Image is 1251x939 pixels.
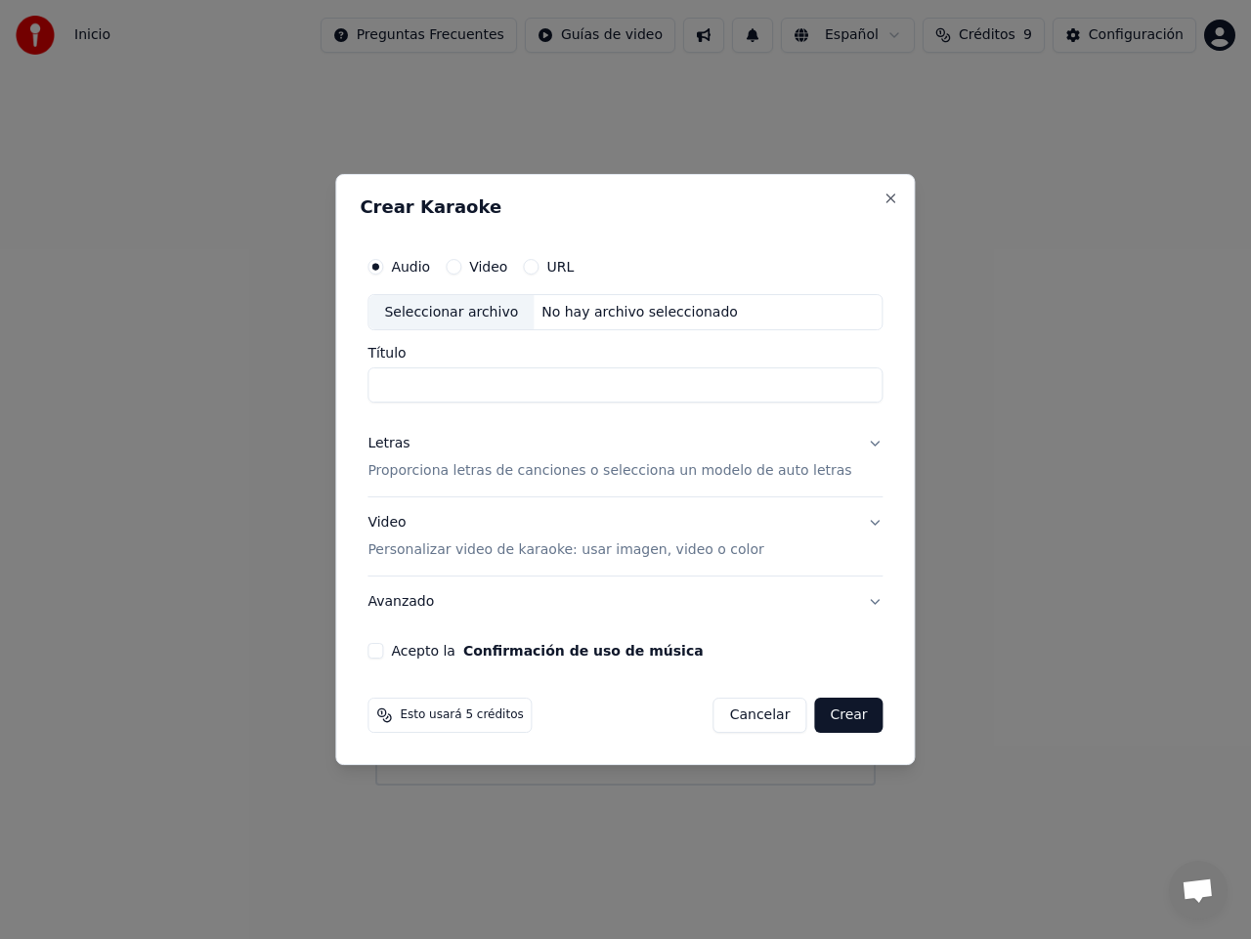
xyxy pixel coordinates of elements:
label: Audio [391,260,430,274]
label: Acepto la [391,644,703,658]
div: Letras [367,435,410,454]
p: Personalizar video de karaoke: usar imagen, video o color [367,540,763,560]
h2: Crear Karaoke [360,198,890,216]
p: Proporciona letras de canciones o selecciona un modelo de auto letras [367,462,851,482]
button: Avanzado [367,576,883,627]
div: No hay archivo seleccionado [534,303,746,322]
span: Esto usará 5 créditos [400,707,523,723]
div: Seleccionar archivo [368,295,534,330]
label: Título [367,347,883,361]
button: LetrasProporciona letras de canciones o selecciona un modelo de auto letras [367,419,883,497]
button: Crear [814,698,883,733]
label: Video [469,260,507,274]
button: Acepto la [463,644,704,658]
label: URL [546,260,574,274]
button: VideoPersonalizar video de karaoke: usar imagen, video o color [367,498,883,576]
button: Cancelar [713,698,807,733]
div: Video [367,514,763,561]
